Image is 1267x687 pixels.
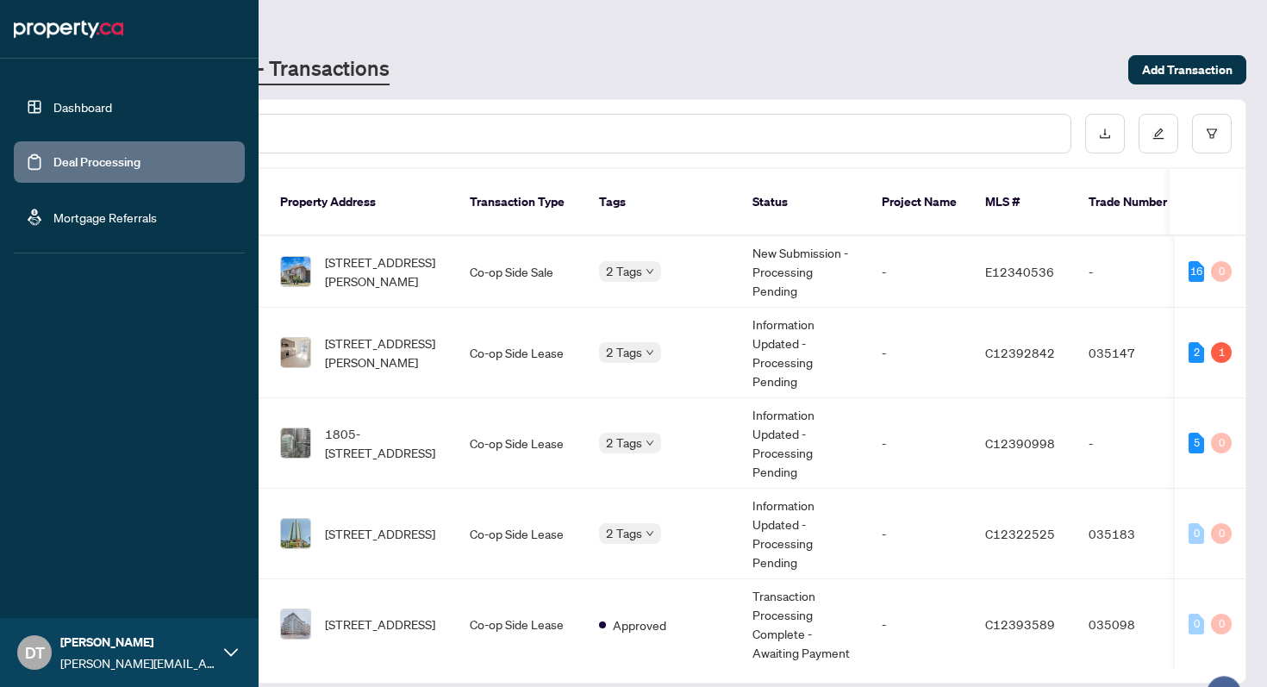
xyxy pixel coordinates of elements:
td: 035183 [1075,489,1195,579]
td: Transaction Processing Complete - Awaiting Payment [739,579,868,670]
span: download [1099,128,1111,140]
span: [PERSON_NAME] [60,633,215,652]
td: - [868,236,971,308]
td: Co-op Side Lease [456,398,585,489]
div: 2 [1189,342,1204,363]
div: 0 [1189,523,1204,544]
div: 0 [1211,523,1232,544]
td: - [1075,398,1195,489]
span: down [646,529,654,538]
th: Project Name [868,169,971,236]
td: New Submission - Processing Pending [739,236,868,308]
div: 1 [1211,342,1232,363]
div: 0 [1211,261,1232,282]
span: C12393589 [985,616,1055,632]
span: 2 Tags [606,261,642,281]
span: Approved [613,615,666,634]
th: MLS # [971,169,1075,236]
button: edit [1139,114,1178,153]
a: Dashboard [53,99,112,115]
span: [STREET_ADDRESS] [325,615,435,634]
span: down [646,267,654,276]
th: Property Address [266,169,456,236]
th: Transaction Type [456,169,585,236]
td: - [868,489,971,579]
span: C12392842 [985,345,1055,360]
td: Information Updated - Processing Pending [739,308,868,398]
button: download [1085,114,1125,153]
span: [STREET_ADDRESS] [325,524,435,543]
button: Open asap [1198,627,1250,678]
div: 0 [1211,433,1232,453]
div: 0 [1211,614,1232,634]
span: filter [1206,128,1218,140]
td: Co-op Side Lease [456,579,585,670]
span: DT [25,640,45,665]
span: [STREET_ADDRESS][PERSON_NAME] [325,253,442,290]
span: E12340536 [985,264,1054,279]
td: 035098 [1075,579,1195,670]
span: edit [1152,128,1164,140]
td: - [868,579,971,670]
span: 2 Tags [606,342,642,362]
span: down [646,348,654,357]
img: thumbnail-img [281,257,310,286]
td: Information Updated - Processing Pending [739,489,868,579]
span: C12390998 [985,435,1055,451]
td: Co-op Side Sale [456,236,585,308]
td: - [868,308,971,398]
img: thumbnail-img [281,519,310,548]
td: 035147 [1075,308,1195,398]
img: thumbnail-img [281,428,310,458]
div: 5 [1189,433,1204,453]
div: 0 [1189,614,1204,634]
td: - [1075,236,1195,308]
th: Status [739,169,868,236]
div: 16 [1189,261,1204,282]
td: Co-op Side Lease [456,489,585,579]
span: [PERSON_NAME][EMAIL_ADDRESS][DOMAIN_NAME] [60,653,215,672]
img: logo [14,16,123,43]
span: Add Transaction [1142,56,1233,84]
td: - [868,398,971,489]
span: C12322525 [985,526,1055,541]
span: down [646,439,654,447]
span: [STREET_ADDRESS][PERSON_NAME] [325,334,442,372]
img: thumbnail-img [281,609,310,639]
img: thumbnail-img [281,338,310,367]
th: Tags [585,169,739,236]
td: Information Updated - Processing Pending [739,398,868,489]
span: 2 Tags [606,523,642,543]
a: Deal Processing [53,154,140,170]
span: 2 Tags [606,433,642,453]
td: Co-op Side Lease [456,308,585,398]
button: filter [1192,114,1232,153]
span: 1805-[STREET_ADDRESS] [325,424,442,462]
button: Add Transaction [1128,55,1246,84]
a: Mortgage Referrals [53,209,157,225]
th: Trade Number [1075,169,1195,236]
